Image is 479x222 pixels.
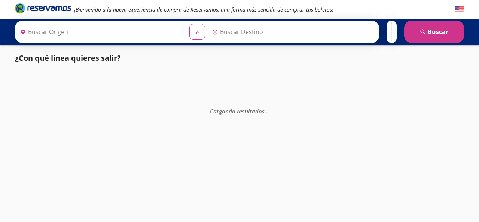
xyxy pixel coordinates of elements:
em: ¡Bienvenido a la nueva experiencia de compra de Reservamos, una forma más sencilla de comprar tus... [74,6,333,13]
em: Cargando resultados [210,107,269,115]
i: Brand Logo [15,3,71,14]
p: ¿Con qué línea quieres salir? [15,52,121,64]
span: . [268,107,269,115]
button: Buscar [404,21,464,43]
button: English [455,5,464,14]
span: . [265,107,266,115]
span: . [266,107,268,115]
a: Brand Logo [15,3,71,16]
input: Buscar Destino [209,22,375,41]
input: Buscar Origen [17,22,183,41]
